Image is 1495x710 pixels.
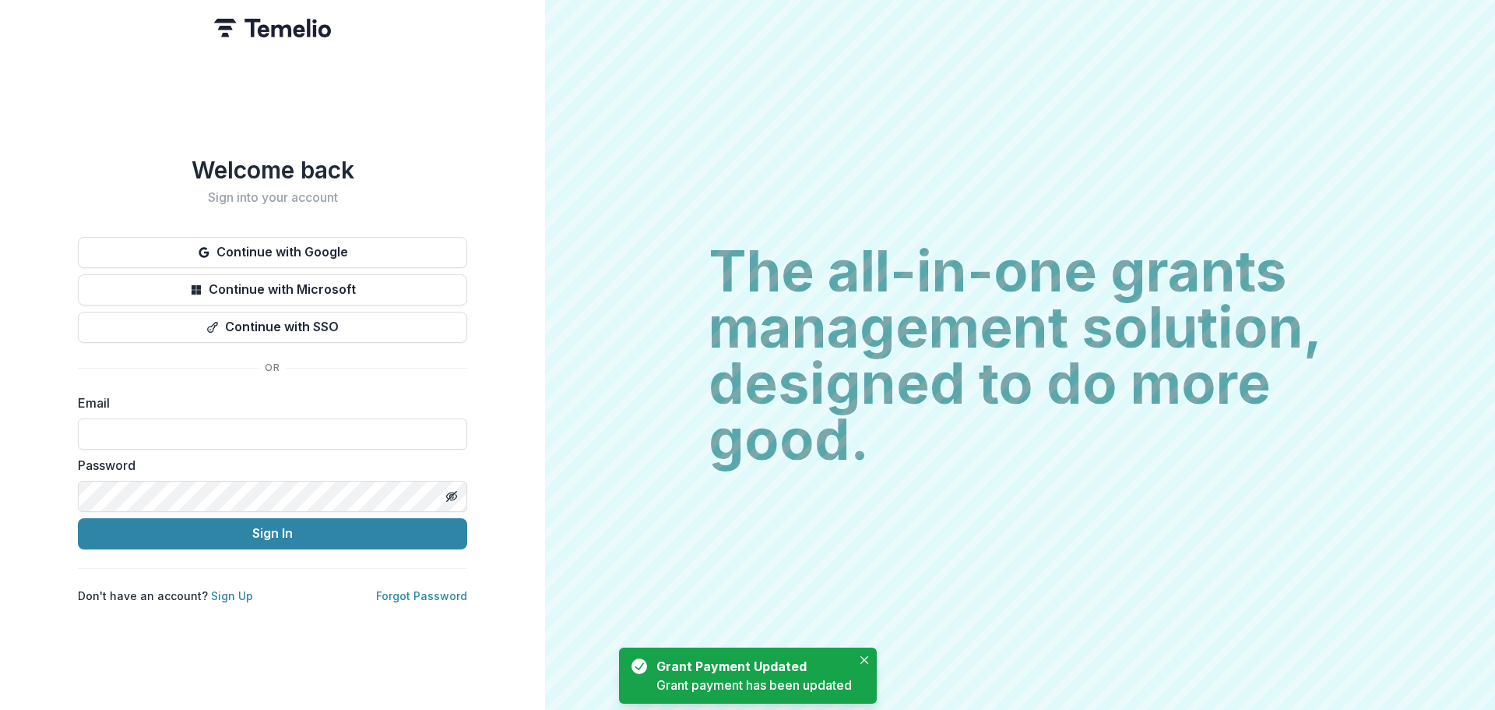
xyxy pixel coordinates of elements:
[439,484,464,509] button: Toggle password visibility
[211,589,253,602] a: Sign Up
[78,518,467,549] button: Sign In
[78,394,458,412] label: Email
[78,274,467,306] button: Continue with Microsoft
[78,588,253,604] p: Don't have an account?
[376,589,467,602] a: Forgot Password
[656,676,852,694] div: Grant payment has been updated
[78,456,458,475] label: Password
[656,657,846,676] div: Grant Payment Updated
[78,156,467,184] h1: Welcome back
[855,651,874,669] button: Close
[78,190,467,205] h2: Sign into your account
[78,312,467,343] button: Continue with SSO
[78,237,467,268] button: Continue with Google
[214,19,331,37] img: Temelio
